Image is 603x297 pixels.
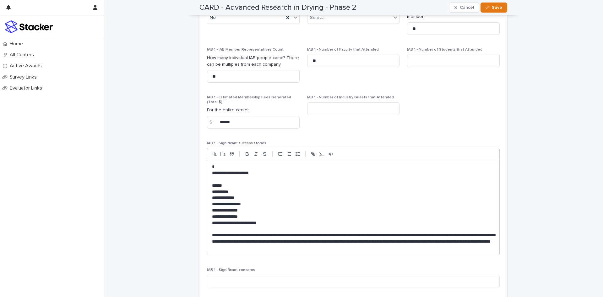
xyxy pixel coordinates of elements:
h2: CARD - Advanced Research in Drying - Phase 2 [199,3,356,12]
span: IAB 1 - IAB Member Representatives Count [207,48,284,52]
span: IAB 1 - Significant success stories [207,141,266,145]
span: IAB 1 - Estimated Membership Fees Generated (Total $) [207,96,291,104]
span: Save [492,5,502,10]
p: Home [7,41,28,47]
div: $ [207,116,220,129]
img: stacker-logo-colour.png [5,20,53,33]
p: How many individual IAB people came? There can be multiples from each company. [207,55,300,68]
span: IAB 1 - Number of Students that Attended [407,48,482,52]
p: Survey Links [7,74,42,80]
span: IAB 1 - Significant concerns [207,268,255,272]
div: Select... [310,14,326,21]
button: Cancel [449,3,479,13]
span: Cancel [460,5,474,10]
span: IAB 1 - Number of Faculty that Attended [307,48,379,52]
p: Evaluator Links [7,85,47,91]
p: For the entire center. [207,107,300,113]
button: Save [481,3,507,13]
span: No [210,14,216,21]
p: All Centers [7,52,39,58]
p: Active Awards [7,63,47,69]
span: IAB 1 - Number of Industry Guests that Attended [307,96,394,99]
